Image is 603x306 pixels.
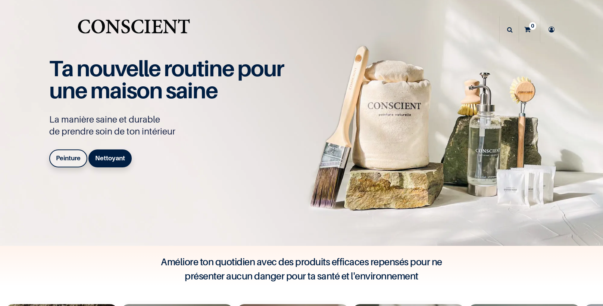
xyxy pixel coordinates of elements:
[529,22,536,30] sup: 0
[519,16,540,43] a: 0
[49,55,284,103] span: Ta nouvelle routine pour une maison saine
[49,114,292,137] p: La manière saine et durable de prendre soin de ton intérieur
[76,15,191,44] a: Logo of Conscient
[56,154,81,162] b: Peinture
[152,255,451,283] h4: Améliore ton quotidien avec des produits efficaces repensés pour ne présenter aucun danger pour t...
[95,154,125,162] b: Nettoyant
[76,15,191,44] img: Conscient
[49,149,87,167] a: Peinture
[88,149,132,167] a: Nettoyant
